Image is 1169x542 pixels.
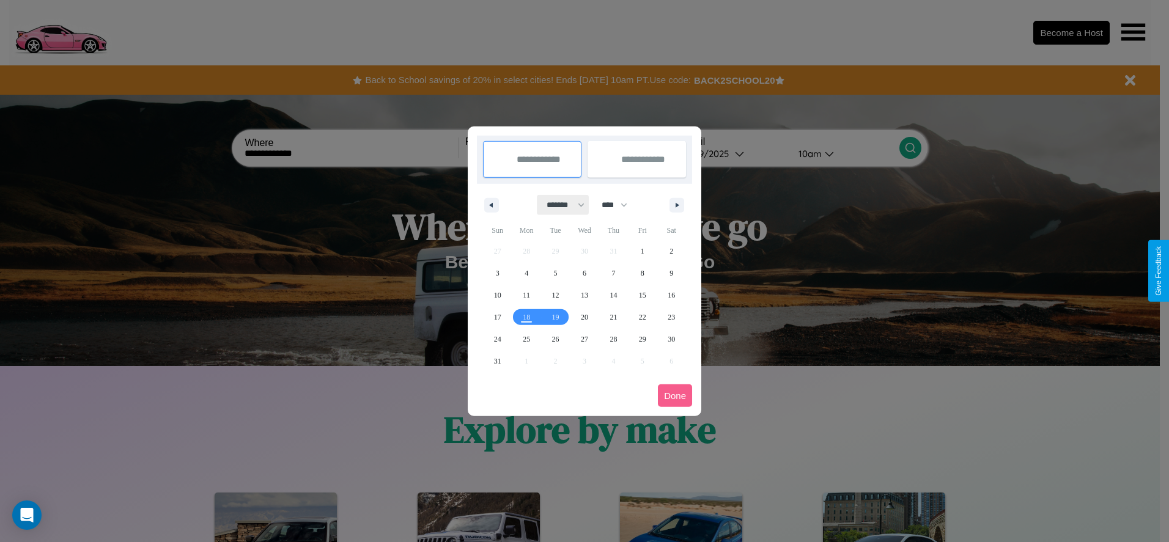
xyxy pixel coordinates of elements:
[581,284,588,306] span: 13
[494,350,501,372] span: 31
[639,284,646,306] span: 15
[541,221,570,240] span: Tue
[669,240,673,262] span: 2
[541,306,570,328] button: 19
[641,262,644,284] span: 8
[599,328,628,350] button: 28
[552,284,559,306] span: 12
[657,221,686,240] span: Sat
[483,284,512,306] button: 10
[628,262,657,284] button: 8
[554,262,558,284] span: 5
[657,240,686,262] button: 2
[494,328,501,350] span: 24
[657,328,686,350] button: 30
[523,284,530,306] span: 11
[641,240,644,262] span: 1
[599,284,628,306] button: 14
[523,328,530,350] span: 25
[581,306,588,328] span: 20
[628,284,657,306] button: 15
[512,328,540,350] button: 25
[512,306,540,328] button: 18
[512,262,540,284] button: 4
[570,328,599,350] button: 27
[494,284,501,306] span: 10
[552,328,559,350] span: 26
[525,262,528,284] span: 4
[657,262,686,284] button: 9
[668,284,675,306] span: 16
[610,306,617,328] span: 21
[599,221,628,240] span: Thu
[628,306,657,328] button: 22
[541,328,570,350] button: 26
[494,306,501,328] span: 17
[483,306,512,328] button: 17
[483,262,512,284] button: 3
[1154,246,1163,296] div: Give Feedback
[599,262,628,284] button: 7
[639,306,646,328] span: 22
[541,284,570,306] button: 12
[570,262,599,284] button: 6
[512,221,540,240] span: Mon
[658,384,692,407] button: Done
[628,240,657,262] button: 1
[570,221,599,240] span: Wed
[628,221,657,240] span: Fri
[570,284,599,306] button: 13
[581,328,588,350] span: 27
[583,262,586,284] span: 6
[483,350,512,372] button: 31
[523,306,530,328] span: 18
[496,262,500,284] span: 3
[512,284,540,306] button: 11
[668,306,675,328] span: 23
[639,328,646,350] span: 29
[12,500,42,530] div: Open Intercom Messenger
[611,262,615,284] span: 7
[552,306,559,328] span: 19
[669,262,673,284] span: 9
[541,262,570,284] button: 5
[657,284,686,306] button: 16
[668,328,675,350] span: 30
[610,328,617,350] span: 28
[483,221,512,240] span: Sun
[628,328,657,350] button: 29
[657,306,686,328] button: 23
[599,306,628,328] button: 21
[483,328,512,350] button: 24
[610,284,617,306] span: 14
[570,306,599,328] button: 20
